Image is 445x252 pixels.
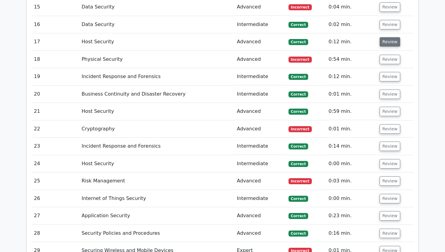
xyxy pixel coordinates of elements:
td: 28 [31,225,79,242]
button: Review [380,142,400,151]
td: 18 [31,51,79,68]
td: Advanced [235,225,286,242]
td: Business Continuity and Disaster Recovery [79,86,234,103]
td: Data Security [79,16,234,33]
td: Advanced [235,103,286,120]
td: Security Policies and Procedures [79,225,234,242]
button: Review [380,37,400,47]
td: Host Security [79,155,234,172]
button: Review [380,2,400,12]
td: Intermediate [235,155,286,172]
button: Review [380,211,400,221]
td: 0:14 min. [326,138,377,155]
td: 0:16 min. [326,225,377,242]
td: 27 [31,207,79,224]
td: Incident Response and Forensics [79,68,234,85]
td: 22 [31,120,79,138]
td: Advanced [235,207,286,224]
td: Physical Security [79,51,234,68]
td: 0:23 min. [326,207,377,224]
span: Correct [288,74,308,80]
td: 17 [31,33,79,51]
span: Incorrect [288,178,312,184]
td: Application Security [79,207,234,224]
span: Correct [288,143,308,149]
span: Correct [288,161,308,167]
span: Correct [288,39,308,45]
td: Internet of Things Security [79,190,234,207]
button: Review [380,176,400,186]
td: Intermediate [235,138,286,155]
button: Review [380,107,400,116]
button: Review [380,55,400,64]
span: Incorrect [288,126,312,132]
td: Intermediate [235,16,286,33]
td: 0:59 min. [326,103,377,120]
span: Correct [288,109,308,115]
td: Cryptography [79,120,234,138]
span: Incorrect [288,4,312,10]
button: Review [380,20,400,29]
td: 0:02 min. [326,16,377,33]
td: Advanced [235,172,286,190]
td: 0:03 min. [326,172,377,190]
td: 0:54 min. [326,51,377,68]
td: 0:00 min. [326,155,377,172]
button: Review [380,90,400,99]
span: Correct [288,91,308,97]
td: 23 [31,138,79,155]
button: Review [380,194,400,203]
span: Incorrect [288,57,312,63]
td: Intermediate [235,68,286,85]
td: Intermediate [235,190,286,207]
td: Advanced [235,120,286,138]
td: Intermediate [235,86,286,103]
span: Correct [288,231,308,237]
td: 25 [31,172,79,190]
td: Host Security [79,103,234,120]
td: Incident Response and Forensics [79,138,234,155]
td: 16 [31,16,79,33]
td: 0:01 min. [326,120,377,138]
td: 0:00 min. [326,190,377,207]
td: Host Security [79,33,234,51]
td: 0:12 min. [326,33,377,51]
td: 21 [31,103,79,120]
button: Review [380,72,400,81]
span: Correct [288,22,308,28]
td: 26 [31,190,79,207]
td: 20 [31,86,79,103]
td: 19 [31,68,79,85]
td: Risk Management [79,172,234,190]
span: Correct [288,213,308,219]
span: Correct [288,196,308,202]
td: Advanced [235,51,286,68]
button: Review [380,124,400,134]
button: Review [380,159,400,169]
td: 0:12 min. [326,68,377,85]
td: 24 [31,155,79,172]
td: 0:01 min. [326,86,377,103]
td: Advanced [235,33,286,51]
button: Review [380,229,400,238]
